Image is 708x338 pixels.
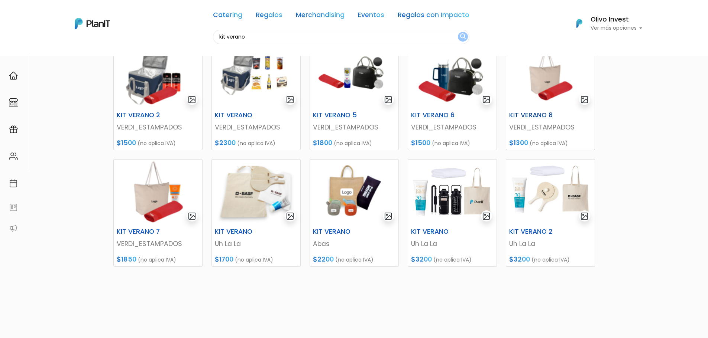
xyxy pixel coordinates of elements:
a: gallery-light KIT VERANO Abas $2200 (no aplica IVA) [310,159,399,267]
h6: KIT VERANO 6 [407,111,468,119]
span: $3200 [411,255,432,264]
img: gallery-light [580,95,589,104]
p: VERDI_ESTAMPADOS [509,122,592,132]
p: Ver más opciones [591,26,643,31]
span: $2200 [313,255,334,264]
img: people-662611757002400ad9ed0e3c099ab2801c6687ba6c219adb57efc949bc21e19d.svg [9,152,18,161]
img: thumb_Captura_de_pantalla_2025-09-09_102946.png [114,160,202,225]
span: $2300 [215,138,236,147]
img: gallery-light [188,212,196,220]
img: thumb_Captura_de_pantalla_2025-09-09_102053.png [310,43,398,108]
img: PlanIt Logo [75,18,110,29]
a: Regalos con Impacto [398,12,469,21]
input: Buscá regalos, desayunos, y más [213,30,469,44]
h6: KIT VERANO 7 [112,228,173,236]
img: thumb_Captura_de_pantalla_2025-09-09_101513.png [212,43,300,108]
p: VERDI_ESTAMPADOS [313,122,395,132]
img: home-e721727adea9d79c4d83392d1f703f7f8bce08238fde08b1acbfd93340b81755.svg [9,71,18,80]
button: PlanIt Logo Olivo Invest Ver más opciones [567,14,643,33]
span: (no aplica IVA) [235,256,273,263]
img: gallery-light [286,212,294,220]
p: Uh La La [215,239,297,249]
img: campaigns-02234683943229c281be62815700db0a1741e53638e28bf9629b52c665b00959.svg [9,125,18,134]
span: (no aplica IVA) [433,256,472,263]
img: partners-52edf745621dab592f3b2c58e3bca9d71375a7ef29c3b500c9f145b62cc070d4.svg [9,224,18,233]
a: gallery-light KIT VERANO 5 VERDI_ESTAMPADOS $1800 (no aplica IVA) [310,43,399,150]
a: gallery-light KIT VERANO VERDI_ESTAMPADOS $2300 (no aplica IVA) [211,43,301,150]
img: feedback-78b5a0c8f98aac82b08bfc38622c3050aee476f2c9584af64705fc4e61158814.svg [9,203,18,212]
a: Eventos [358,12,384,21]
a: Regalos [256,12,282,21]
span: $1300 [509,138,528,147]
a: gallery-light KIT VERANO 6 VERDI_ESTAMPADOS $1500 (no aplica IVA) [408,43,497,150]
div: ¿Necesitás ayuda? [38,7,107,22]
span: $1850 [117,255,136,264]
a: gallery-light KIT VERANO Uh La La $3200 (no aplica IVA) [408,159,497,267]
span: (no aplica IVA) [138,256,176,263]
img: thumb_Captura_de_pantalla_2025-09-10_120300.png [212,160,300,225]
p: Abas [313,239,395,249]
p: VERDI_ESTAMPADOS [117,122,199,132]
span: (no aplica IVA) [531,256,570,263]
span: $1500 [411,138,430,147]
img: gallery-light [482,95,491,104]
h6: Olivo Invest [591,16,643,23]
h6: KIT VERANO [210,228,271,236]
a: Catering [213,12,242,21]
img: gallery-light [482,212,491,220]
span: (no aplica IVA) [334,140,372,147]
a: gallery-light KIT VERANO 2 Uh La La $3200 (no aplica IVA) [506,159,595,267]
p: VERDI_ESTAMPADOS [215,122,297,132]
h6: KIT VERANO [210,111,271,119]
p: Uh La La [411,239,494,249]
p: VERDI_ESTAMPADOS [411,122,494,132]
a: gallery-light KIT VERANO 7 VERDI_ESTAMPADOS $1850 (no aplica IVA) [113,159,203,267]
span: (no aplica IVA) [432,140,470,147]
img: gallery-light [286,95,294,104]
span: $1700 [215,255,233,264]
p: Uh La La [509,239,592,249]
img: PlanIt Logo [571,15,588,32]
span: (no aplica IVA) [237,140,275,147]
h6: KIT VERANO 5 [308,111,369,119]
img: marketplace-4ceaa7011d94191e9ded77b95e3339b90024bf715f7c57f8cf31f2d8c509eaba.svg [9,98,18,107]
img: search_button-432b6d5273f82d61273b3651a40e1bd1b912527efae98b1b7a1b2c0702e16a8d.svg [460,33,466,40]
img: gallery-light [580,212,589,220]
span: $3200 [509,255,530,264]
a: gallery-light KIT VERANO Uh La La $1700 (no aplica IVA) [211,159,301,267]
a: Merchandising [296,12,345,21]
span: (no aplica IVA) [530,140,568,147]
img: calendar-87d922413cdce8b2cf7b7f5f62616a5cf9e4887200fb71536465627b3292af00.svg [9,179,18,188]
img: gallery-light [384,212,392,220]
span: $1500 [117,138,136,147]
h6: KIT VERANO [407,228,468,236]
h6: KIT VERANO 2 [112,111,173,119]
a: gallery-light KIT VERANO 8 VERDI_ESTAMPADOS $1300 (no aplica IVA) [506,43,595,150]
img: thumb_Dise%C3%B1o_sin_t%C3%ADtulo_-_2024-11-11T172836.905.png [408,160,497,225]
h6: KIT VERANO [308,228,369,236]
img: thumb_Captura_de_pantalla_2025-09-09_102458.png [408,43,497,108]
p: VERDI_ESTAMPADOS [117,239,199,249]
img: gallery-light [188,95,196,104]
span: $1800 [313,138,332,147]
a: gallery-light KIT VERANO 2 VERDI_ESTAMPADOS $1500 (no aplica IVA) [113,43,203,150]
span: (no aplica IVA) [138,140,176,147]
img: thumb_Captura_de_pantalla_2025-09-09_100632.png [114,43,202,108]
h6: KIT VERANO 8 [505,111,566,119]
h6: KIT VERANO 2 [505,228,566,236]
img: thumb_Captura_de_pantalla_2025-09-09_103452.png [506,43,595,108]
img: gallery-light [384,95,392,104]
span: (no aplica IVA) [335,256,374,263]
img: thumb_Captura_de_pantalla_2025-09-15_123031.png [310,160,398,225]
img: thumb_Captura_de_pantalla_2024-12-17_113835.png [506,160,595,225]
